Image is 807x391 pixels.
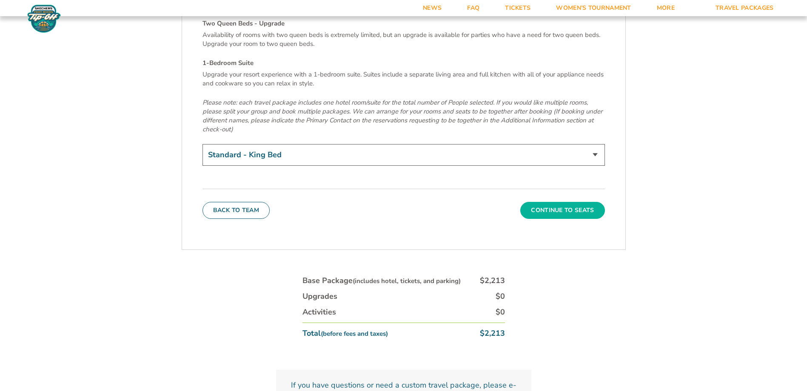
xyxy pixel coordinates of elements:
[321,329,388,338] small: (before fees and taxes)
[496,307,505,317] div: $0
[480,328,505,339] div: $2,213
[202,59,605,68] h4: 1-Bedroom Suite
[202,19,605,28] h4: Two Queen Beds - Upgrade
[26,4,63,33] img: Fort Myers Tip-Off
[202,70,605,88] p: Upgrade your resort experience with a 1-bedroom suite. Suites include a separate living area and ...
[302,291,337,302] div: Upgrades
[202,98,602,133] em: Please note: each travel package includes one hotel room/suite for the total number of People sel...
[496,291,505,302] div: $0
[302,275,461,286] div: Base Package
[480,275,505,286] div: $2,213
[353,277,461,285] small: (includes hotel, tickets, and parking)
[302,328,388,339] div: Total
[202,31,605,48] p: Availability of rooms with two queen beds is extremely limited, but an upgrade is available for p...
[302,307,336,317] div: Activities
[520,202,605,219] button: Continue To Seats
[202,202,270,219] button: Back To Team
